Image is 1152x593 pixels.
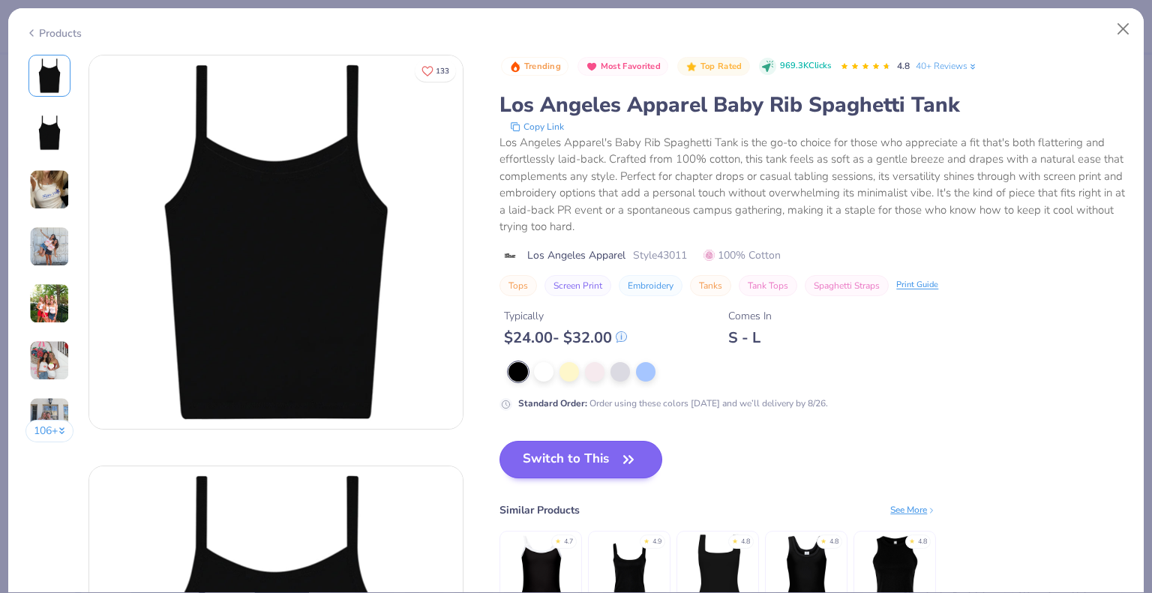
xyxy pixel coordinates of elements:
div: Products [25,25,82,41]
img: User generated content [29,397,70,438]
span: Trending [524,62,561,70]
button: Badge Button [677,57,749,76]
button: Tank Tops [739,275,797,296]
button: Switch to This [499,441,662,478]
div: ★ [820,537,826,543]
strong: Standard Order : [518,397,587,409]
span: 969.3K Clicks [780,60,831,73]
img: User generated content [29,283,70,324]
div: S - L [728,328,772,347]
img: User generated content [29,340,70,381]
div: Similar Products [499,502,580,518]
div: 4.7 [564,537,573,547]
button: 106+ [25,420,74,442]
button: Tanks [690,275,731,296]
div: Los Angeles Apparel Baby Rib Spaghetti Tank [499,91,1126,119]
div: 4.9 [652,537,661,547]
div: Typically [504,308,627,324]
button: Like [415,60,456,82]
div: ★ [643,537,649,543]
div: See More [890,503,936,517]
span: Style 43011 [633,247,687,263]
button: Close [1109,15,1138,43]
div: Los Angeles Apparel's Baby Rib Spaghetti Tank is the go-to choice for those who appreciate a fit ... [499,134,1126,235]
img: brand logo [499,250,520,262]
div: 4.8 [918,537,927,547]
div: ★ [732,537,738,543]
div: 4.8 [829,537,838,547]
img: Top Rated sort [685,61,697,73]
span: 100% Cotton [703,247,781,263]
div: 4.8 Stars [840,55,891,79]
button: Screen Print [544,275,611,296]
button: copy to clipboard [505,119,568,134]
div: Comes In [728,308,772,324]
button: Tops [499,275,537,296]
img: User generated content [29,169,70,210]
span: Los Angeles Apparel [527,247,625,263]
img: Most Favorited sort [586,61,598,73]
button: Badge Button [501,57,568,76]
div: Order using these colors [DATE] and we’ll delivery by 8/26. [518,397,828,410]
div: Print Guide [896,279,938,292]
a: 40+ Reviews [916,59,978,73]
img: Trending sort [509,61,521,73]
div: ★ [555,537,561,543]
span: Top Rated [700,62,742,70]
img: Front [31,58,67,94]
button: Spaghetti Straps [805,275,889,296]
span: 133 [436,67,449,75]
div: ★ [909,537,915,543]
div: $ 24.00 - $ 32.00 [504,328,627,347]
button: Badge Button [577,57,668,76]
div: 4.8 [741,537,750,547]
span: 4.8 [897,60,910,72]
img: User generated content [29,226,70,267]
img: Back [31,115,67,151]
button: Embroidery [619,275,682,296]
img: Front [89,55,463,429]
span: Most Favorited [601,62,661,70]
